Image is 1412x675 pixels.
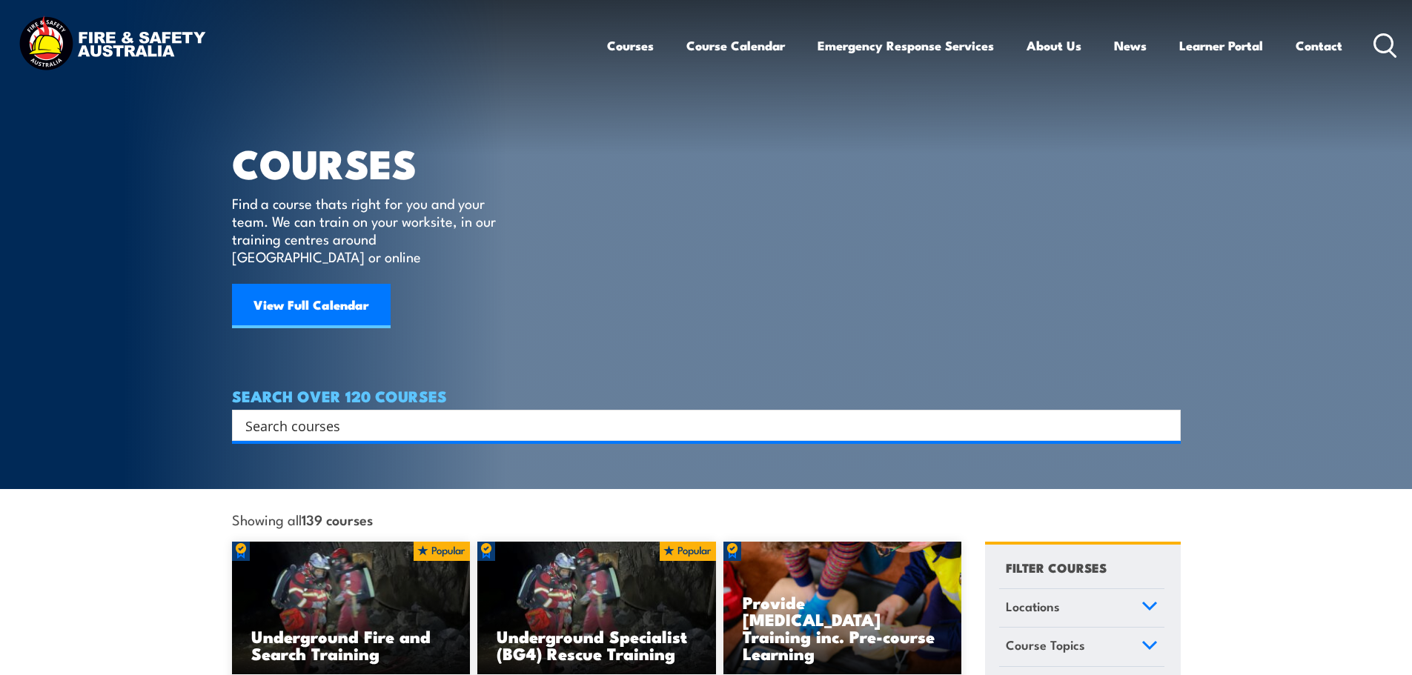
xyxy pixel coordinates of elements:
a: Provide [MEDICAL_DATA] Training inc. Pre-course Learning [723,542,962,675]
a: About Us [1027,26,1081,65]
h3: Underground Specialist (BG4) Rescue Training [497,628,697,662]
span: Course Topics [1006,635,1085,655]
button: Search magnifier button [1155,415,1176,436]
img: Low Voltage Rescue and Provide CPR [723,542,962,675]
h4: SEARCH OVER 120 COURSES [232,388,1181,404]
strong: 139 courses [302,509,373,529]
input: Search input [245,414,1148,436]
img: Underground mine rescue [232,542,471,675]
a: Contact [1296,26,1342,65]
a: View Full Calendar [232,284,391,328]
a: Underground Fire and Search Training [232,542,471,675]
a: Locations [999,589,1164,628]
span: Locations [1006,596,1060,616]
a: Underground Specialist (BG4) Rescue Training [477,542,716,675]
a: Courses [607,26,654,65]
h3: Underground Fire and Search Training [251,628,451,662]
h4: FILTER COURSES [1006,557,1107,577]
form: Search form [248,415,1151,436]
h3: Provide [MEDICAL_DATA] Training inc. Pre-course Learning [743,593,943,662]
a: Emergency Response Services [818,26,994,65]
img: Underground mine rescue [477,542,716,675]
h1: COURSES [232,145,517,180]
a: Course Calendar [686,26,785,65]
a: News [1114,26,1147,65]
span: Showing all [232,511,373,527]
a: Course Topics [999,628,1164,666]
a: Learner Portal [1179,26,1263,65]
p: Find a course thats right for you and your team. We can train on your worksite, in our training c... [232,194,503,265]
